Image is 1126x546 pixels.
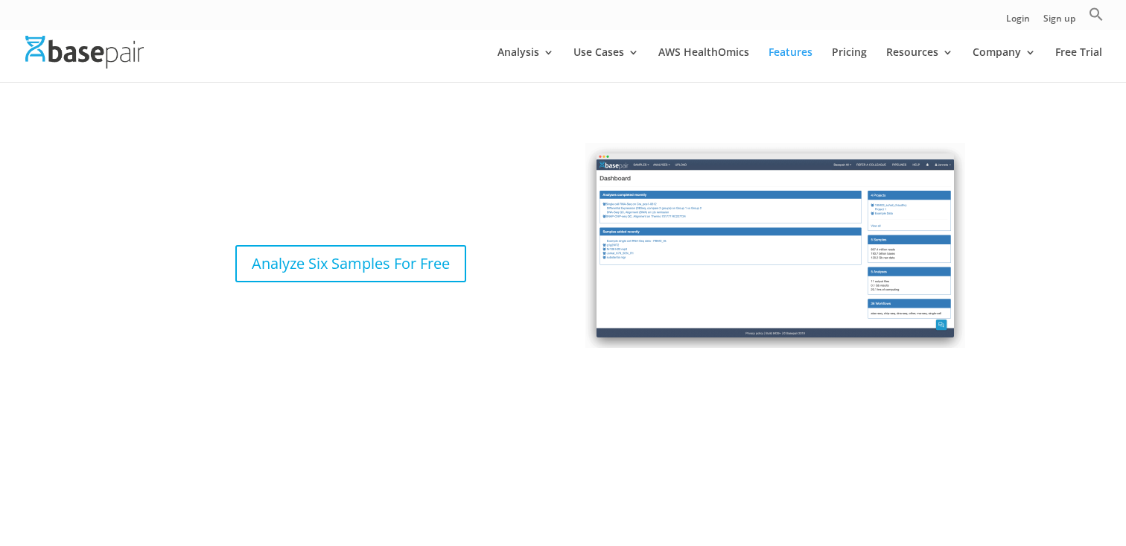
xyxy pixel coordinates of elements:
img: Basepair [25,36,144,68]
svg: Search [1089,7,1104,22]
a: Features [769,47,812,82]
img: screely-1570826147681.png [585,143,965,348]
a: Free Trial [1055,47,1102,82]
h2: Basepair is Enterprise-Ready [161,469,965,504]
a: Login [1006,14,1030,30]
a: Use Cases [573,47,639,82]
a: Resources [886,47,953,82]
a: Company [973,47,1036,82]
a: Search Icon Link [1089,7,1104,30]
a: Analysis [497,47,554,82]
a: Sign up [1043,14,1075,30]
a: AWS HealthOmics [658,47,749,82]
a: Pricing [832,47,867,82]
a: Analyze Six Samples For Free [235,245,466,282]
